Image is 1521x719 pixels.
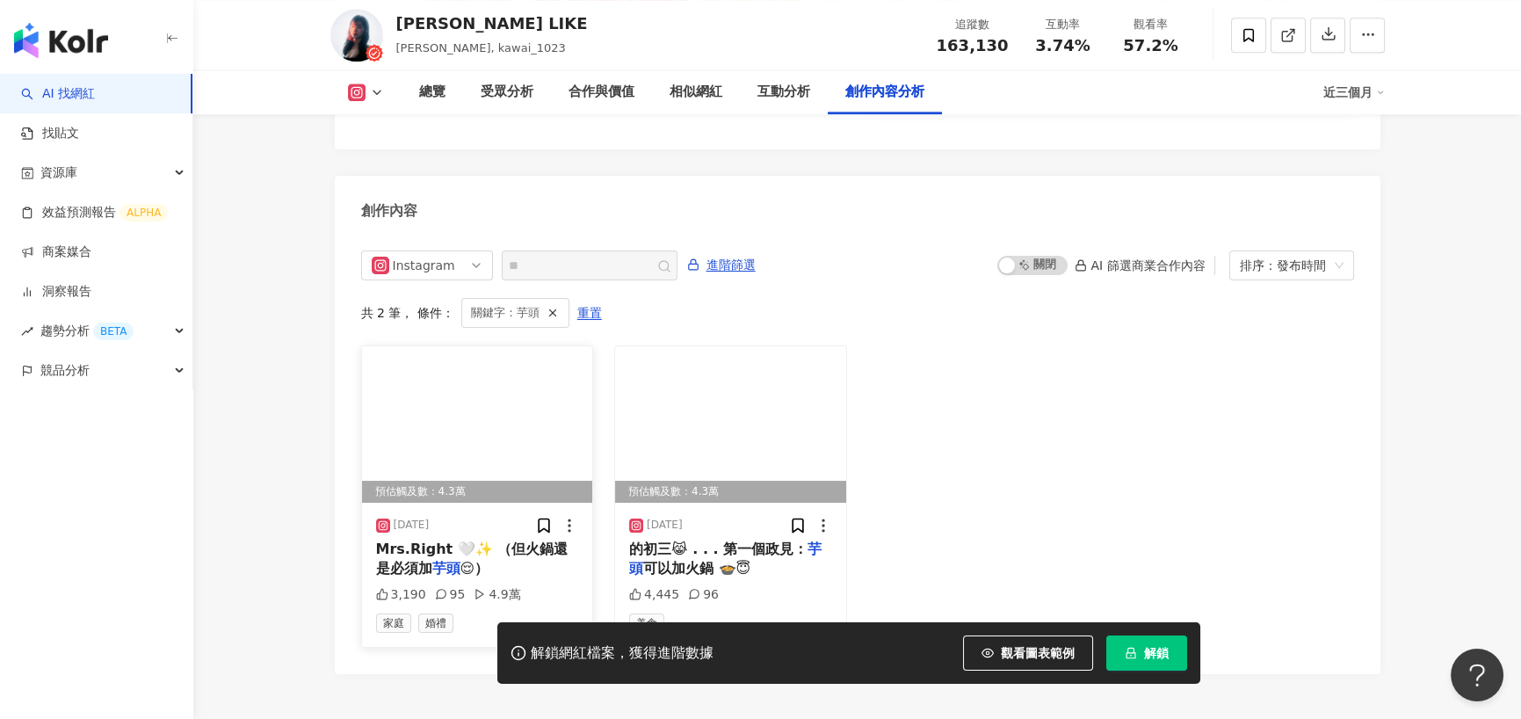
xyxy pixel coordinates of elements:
[629,541,808,557] span: 的初三😹 . . . 第一個政見：
[21,85,95,103] a: searchAI 找網紅
[1118,16,1184,33] div: 觀看率
[1144,646,1169,660] span: 解鎖
[21,125,79,142] a: 找貼文
[362,346,593,503] img: post-image
[330,9,383,62] img: KOL Avatar
[1106,635,1187,671] button: 解鎖
[629,586,679,604] div: 4,445
[845,82,924,103] div: 創作內容分析
[757,82,810,103] div: 互動分析
[14,23,108,58] img: logo
[418,614,453,633] span: 婚禮
[474,586,520,604] div: 4.9萬
[21,283,91,301] a: 洞察報告
[21,243,91,261] a: 商案媒合
[362,346,593,503] div: post-image預估觸及數：4.3萬
[531,644,713,663] div: 解鎖網紅檔案，獲得進階數據
[396,41,566,54] span: [PERSON_NAME], kawai_1023
[432,560,460,577] mark: 芋頭
[963,635,1093,671] button: 觀看圖表範例
[376,586,426,604] div: 3,190
[376,541,569,577] span: Mrs.Right 🤍✨ （但火鍋還是必須加
[481,82,533,103] div: 受眾分析
[361,201,417,221] div: 創作內容
[1001,646,1075,660] span: 觀看圖表範例
[569,82,634,103] div: 合作與價值
[615,481,846,503] div: 預估觸及數：4.3萬
[706,251,756,280] span: 進階篩選
[1035,37,1090,54] span: 3.74%
[396,12,588,34] div: [PERSON_NAME] LIKE
[615,346,846,503] img: post-image
[937,16,1009,33] div: 追蹤數
[21,325,33,338] span: rise
[435,586,466,604] div: 95
[643,560,750,577] span: 可以加火鍋 🍲😇
[362,481,593,503] div: 預估觸及數：4.3萬
[647,518,683,533] div: [DATE]
[40,351,90,390] span: 競品分析
[21,204,168,222] a: 效益預測報告ALPHA
[1323,78,1385,106] div: 近三個月
[686,251,757,279] button: 進階篩選
[361,298,1354,328] div: 共 2 筆 ， 條件：
[419,82,445,103] div: 總覽
[40,153,77,192] span: 資源庫
[376,614,411,633] span: 家庭
[1123,37,1177,54] span: 57.2%
[1240,251,1328,280] div: 排序：發布時間
[393,251,450,280] div: Instagram
[670,82,722,103] div: 相似網紅
[1125,647,1137,659] span: lock
[93,323,134,340] div: BETA
[1075,258,1205,272] div: AI 篩選商業合作內容
[937,36,1009,54] span: 163,130
[576,299,603,327] button: 重置
[1030,16,1097,33] div: 互動率
[615,346,846,503] div: post-image預估觸及數：4.3萬
[460,560,489,577] span: 😌）
[394,518,430,533] div: [DATE]
[471,303,540,323] span: 關鍵字：芋頭
[40,311,134,351] span: 趨勢分析
[577,300,602,328] span: 重置
[688,586,719,604] div: 96
[629,614,664,633] span: 美食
